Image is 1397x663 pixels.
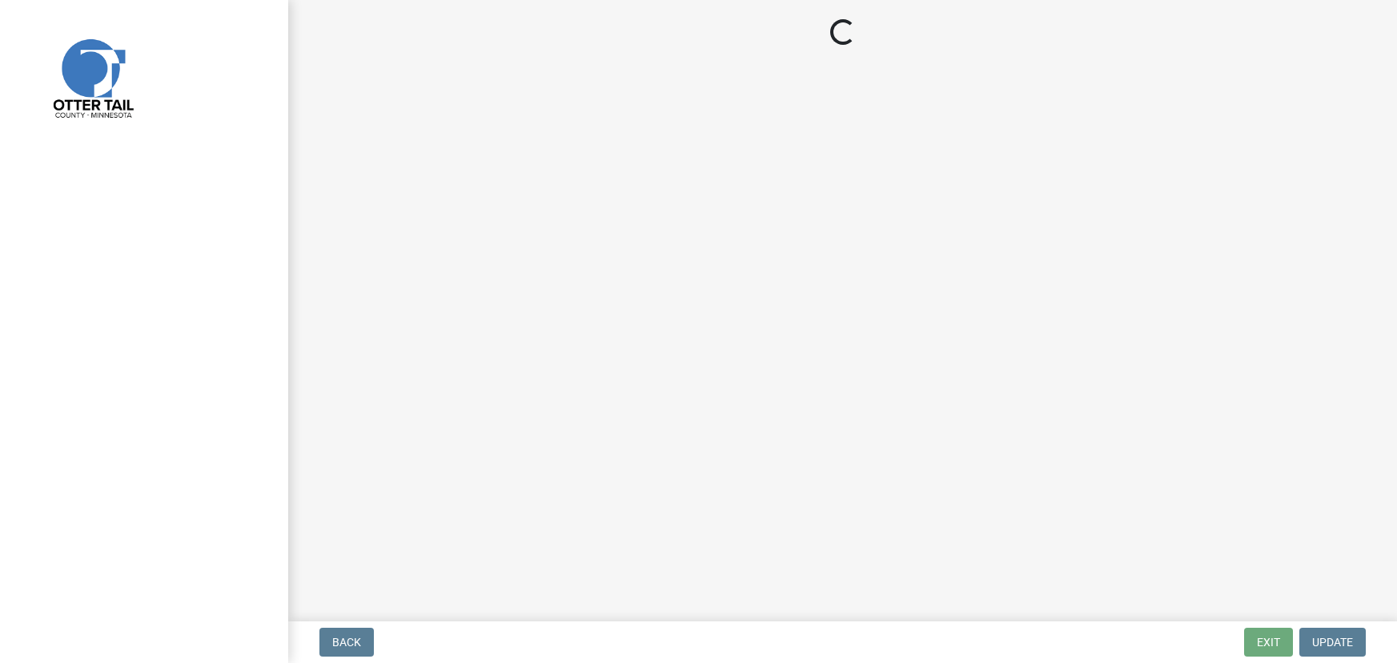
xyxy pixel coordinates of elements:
span: Update [1312,636,1353,649]
button: Exit [1244,628,1293,657]
img: Otter Tail County, Minnesota [32,17,152,137]
button: Update [1299,628,1366,657]
span: Back [332,636,361,649]
button: Back [319,628,374,657]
